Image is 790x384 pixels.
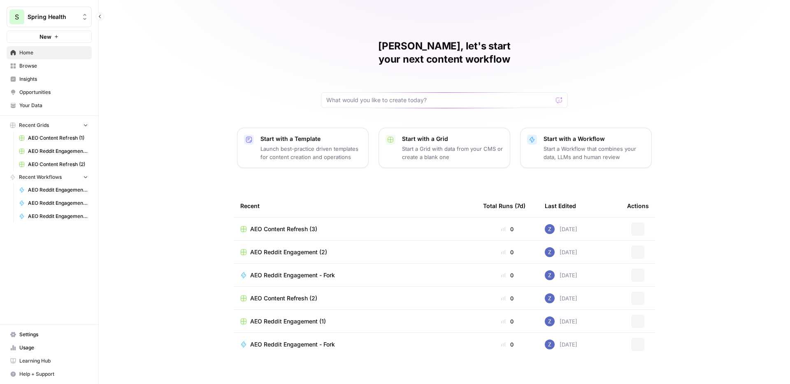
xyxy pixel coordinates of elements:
[545,247,555,257] img: if0rly7j6ey0lzdmkp6rmyzsebv0
[545,340,555,349] img: if0rly7j6ey0lzdmkp6rmyzsebv0
[545,316,577,326] div: [DATE]
[39,33,51,41] span: New
[28,148,88,155] span: AEO Reddit Engagement (1)
[19,122,49,129] span: Recent Grids
[545,224,577,234] div: [DATE]
[7,59,92,73] a: Browse
[15,145,92,158] a: AEO Reddit Engagement (1)
[627,194,649,217] div: Actions
[483,271,532,279] div: 0
[7,171,92,183] button: Recent Workflows
[19,370,88,378] span: Help + Support
[7,119,92,131] button: Recent Grids
[545,293,555,303] img: if0rly7j6ey0lzdmkp6rmyzsebv0
[544,135,645,143] p: Start with a Workflow
[545,194,576,217] div: Last Edited
[326,96,553,104] input: What would you like to create today?
[7,354,92,368] a: Learning Hub
[545,293,577,303] div: [DATE]
[240,317,470,325] a: AEO Reddit Engagement (1)
[7,46,92,59] a: Home
[483,248,532,256] div: 0
[520,128,652,168] button: Start with a WorkflowStart a Workflow that combines your data, LLMs and human review
[15,183,92,197] a: AEO Reddit Engagement - Fork
[545,247,577,257] div: [DATE]
[545,316,555,326] img: if0rly7j6ey0lzdmkp6rmyzsebv0
[379,128,510,168] button: Start with a GridStart a Grid with data from your CMS or create a blank one
[7,341,92,354] a: Usage
[545,270,555,280] img: if0rly7j6ey0lzdmkp6rmyzsebv0
[28,186,88,194] span: AEO Reddit Engagement - Fork
[240,294,470,302] a: AEO Content Refresh (2)
[28,199,88,207] span: AEO Reddit Engagement - Fork
[19,173,62,181] span: Recent Workflows
[250,317,326,325] span: AEO Reddit Engagement (1)
[7,7,92,27] button: Workspace: Spring Health
[7,86,92,99] a: Opportunities
[7,99,92,112] a: Your Data
[250,271,335,279] span: AEO Reddit Engagement - Fork
[240,194,470,217] div: Recent
[7,30,92,43] button: New
[545,224,555,234] img: if0rly7j6ey0lzdmkp6rmyzsebv0
[19,344,88,351] span: Usage
[402,145,503,161] p: Start a Grid with data from your CMS or create a blank one
[15,197,92,210] a: AEO Reddit Engagement - Fork
[260,145,362,161] p: Launch best-practice driven templates for content creation and operations
[19,102,88,109] span: Your Data
[28,13,77,21] span: Spring Health
[28,134,88,142] span: AEO Content Refresh (1)
[15,131,92,145] a: AEO Content Refresh (1)
[19,75,88,83] span: Insights
[250,248,327,256] span: AEO Reddit Engagement (2)
[483,317,532,325] div: 0
[402,135,503,143] p: Start with a Grid
[19,49,88,56] span: Home
[250,294,317,302] span: AEO Content Refresh (2)
[483,340,532,349] div: 0
[240,225,470,233] a: AEO Content Refresh (3)
[28,213,88,220] span: AEO Reddit Engagement - Fork
[19,62,88,70] span: Browse
[260,135,362,143] p: Start with a Template
[240,271,470,279] a: AEO Reddit Engagement - Fork
[544,145,645,161] p: Start a Workflow that combines your data, LLMs and human review
[545,270,577,280] div: [DATE]
[321,40,568,66] h1: [PERSON_NAME], let's start your next content workflow
[545,340,577,349] div: [DATE]
[19,331,88,338] span: Settings
[28,161,88,168] span: AEO Content Refresh (2)
[15,210,92,223] a: AEO Reddit Engagement - Fork
[483,194,525,217] div: Total Runs (7d)
[250,340,335,349] span: AEO Reddit Engagement - Fork
[237,128,369,168] button: Start with a TemplateLaunch best-practice driven templates for content creation and operations
[7,368,92,381] button: Help + Support
[7,73,92,86] a: Insights
[7,328,92,341] a: Settings
[483,294,532,302] div: 0
[19,357,88,365] span: Learning Hub
[250,225,317,233] span: AEO Content Refresh (3)
[483,225,532,233] div: 0
[240,340,470,349] a: AEO Reddit Engagement - Fork
[19,89,88,96] span: Opportunities
[240,248,470,256] a: AEO Reddit Engagement (2)
[15,158,92,171] a: AEO Content Refresh (2)
[15,12,19,22] span: S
